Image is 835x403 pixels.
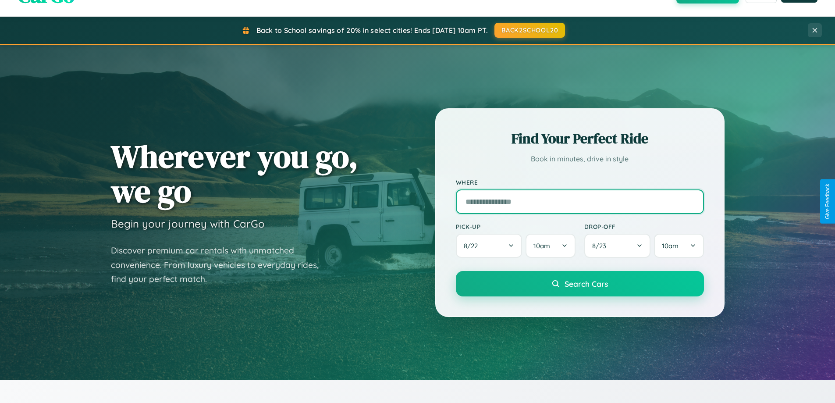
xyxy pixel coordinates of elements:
button: BACK2SCHOOL20 [494,23,565,38]
span: 10am [533,242,550,250]
button: 10am [654,234,704,258]
span: 10am [662,242,679,250]
span: 8 / 22 [464,242,482,250]
span: 8 / 23 [592,242,611,250]
button: 8/23 [584,234,651,258]
label: Where [456,178,704,186]
h2: Find Your Perfect Ride [456,129,704,148]
label: Drop-off [584,223,704,230]
p: Discover premium car rentals with unmatched convenience. From luxury vehicles to everyday rides, ... [111,243,330,286]
span: Back to School savings of 20% in select cities! Ends [DATE] 10am PT. [256,26,488,35]
h1: Wherever you go, we go [111,139,358,208]
p: Book in minutes, drive in style [456,153,704,165]
div: Give Feedback [824,184,831,219]
label: Pick-up [456,223,576,230]
span: Search Cars [565,279,608,289]
button: 8/22 [456,234,522,258]
button: Search Cars [456,271,704,296]
button: 10am [526,234,575,258]
h3: Begin your journey with CarGo [111,217,265,230]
